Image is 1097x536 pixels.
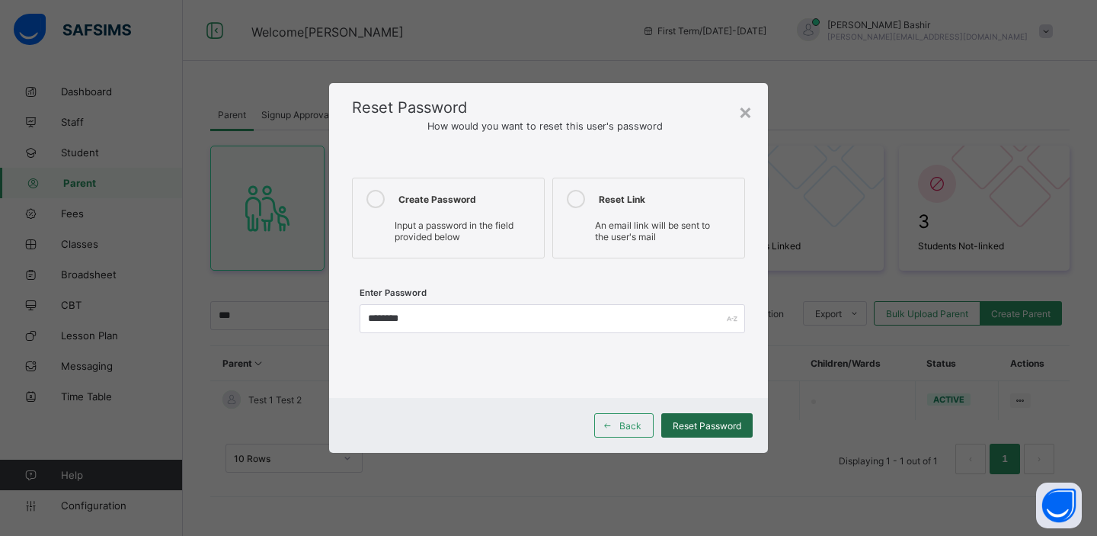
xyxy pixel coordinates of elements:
button: Open asap [1036,483,1082,528]
div: Create Password [398,190,536,208]
div: Reset Link [599,190,737,208]
span: How would you want to reset this user's password [352,120,745,132]
span: Back [619,420,641,432]
span: Reset Password [352,98,467,117]
label: Enter Password [360,287,427,298]
span: Input a password in the field provided below [395,220,513,242]
div: × [738,98,753,124]
span: An email link will be sent to the user's mail [595,220,710,242]
span: Reset Password [673,420,741,432]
